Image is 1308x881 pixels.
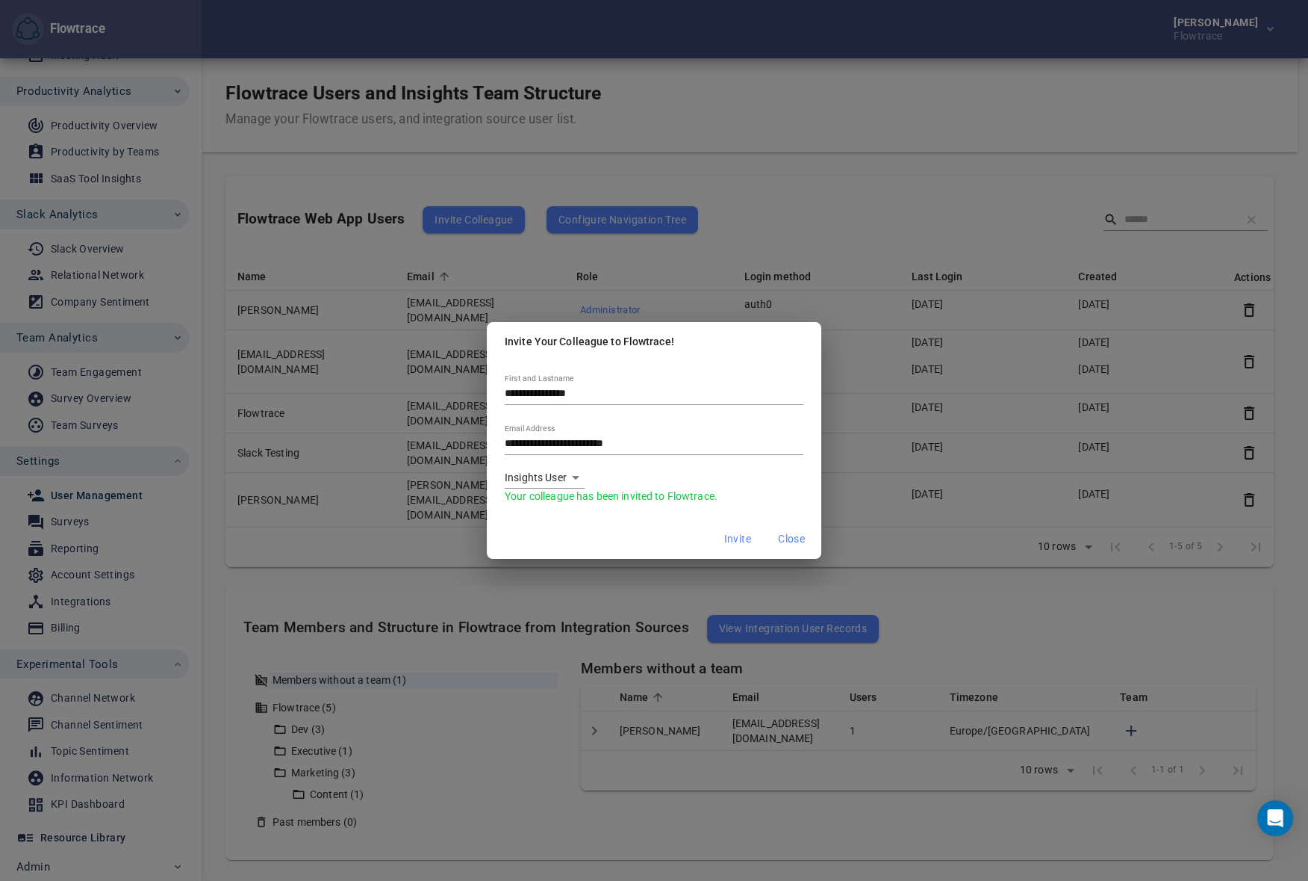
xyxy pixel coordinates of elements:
p: Your colleague has been invited to Flowtrace. [505,489,803,504]
h2: Invite Your Colleague to Flowtrace! [505,334,803,349]
div: Insights User [505,467,585,489]
span: Close [778,530,805,548]
label: First and Lastname [505,374,574,383]
button: Invite [714,525,762,553]
div: Open Intercom Messenger [1257,800,1293,836]
label: Email Address [505,424,555,432]
button: Close [767,525,815,553]
span: Invite [724,530,751,548]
